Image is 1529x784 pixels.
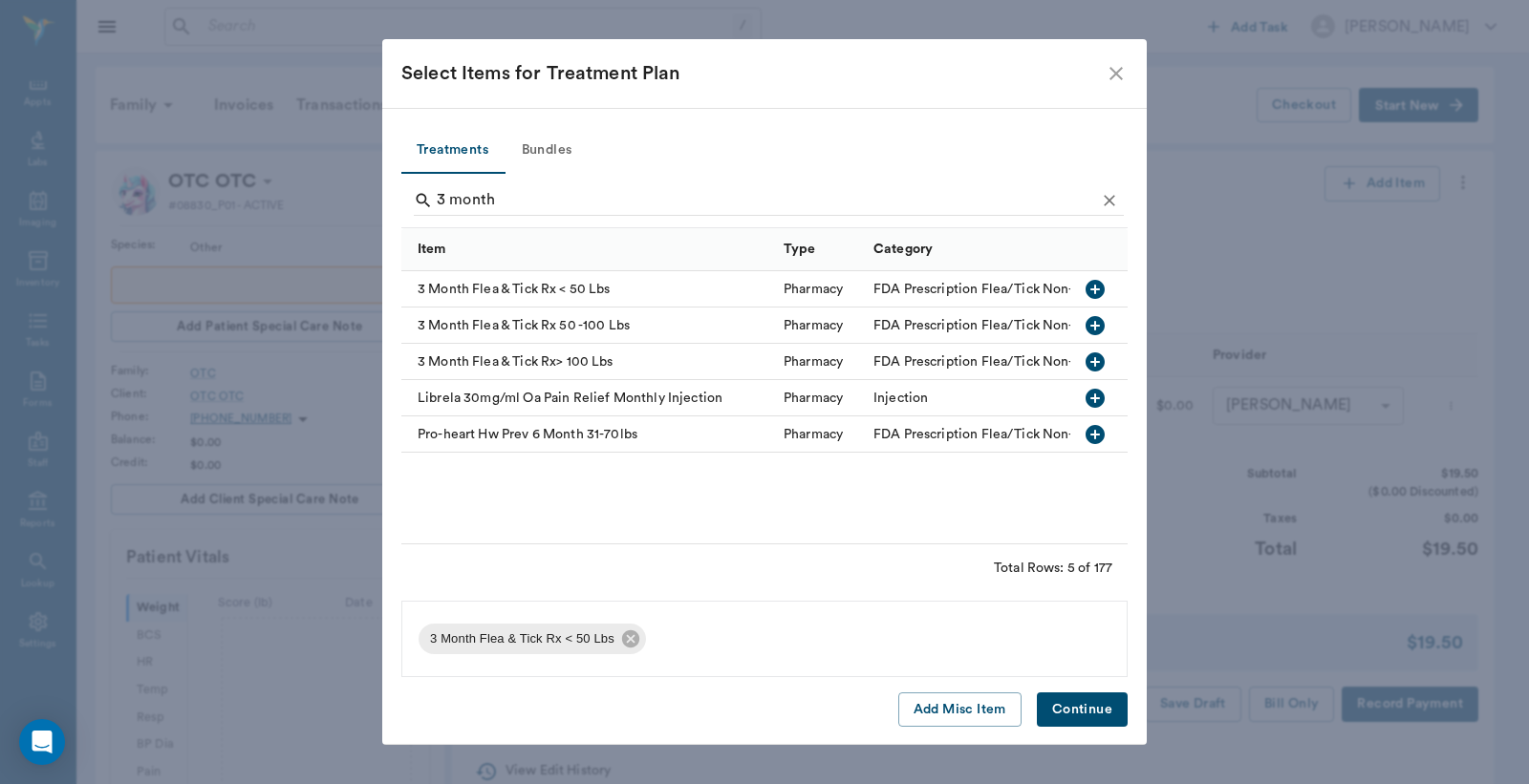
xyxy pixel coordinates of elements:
div: Pharmacy [784,389,843,408]
div: FDA Prescription Flea/Tick Non-HW Parasite Control [873,352,1241,371]
div: 3 Month Flea & Tick Rx> 100 Lbs [401,344,774,380]
div: FDA Prescription Flea/Tick Non-HW Parasite Control [873,280,1241,299]
div: 3 Month Flea & Tick Rx < 50 Lbs [419,624,646,654]
div: Total Rows: 5 of 177 [994,559,1112,578]
div: Select Items for Treatment Plan [401,58,1105,89]
button: close [1105,62,1128,85]
button: Add Misc Item [898,692,1022,728]
button: Treatments [401,128,504,174]
div: Pharmacy [784,425,843,444]
button: Clear [1095,186,1124,215]
div: Librela 30mg/ml Oa Pain Relief Monthly Injection [401,380,774,416]
span: 3 Month Flea & Tick Rx < 50 Lbs [419,629,626,648]
div: Pharmacy [784,352,843,371]
div: 3 Month Flea & Tick Rx 50 -100 Lbs [401,307,774,344]
div: Type [784,222,816,276]
input: Find a treatment [437,185,1095,216]
div: Pharmacy [784,316,843,335]
button: Bundles [504,128,590,174]
div: 3 Month Flea & Tick Rx < 50 Lbs [401,271,774,307]
div: Item [418,222,446,276]
div: FDA Prescription Flea/Tick Non-HW Parasite Control [873,425,1241,444]
div: Open Intercom Messenger [19,719,65,765]
div: Category [873,222,933,276]
button: Continue [1037,692,1128,728]
div: Item [401,228,774,271]
div: Category [864,228,1251,271]
div: Type [774,228,864,271]
div: FDA Prescription Flea/Tick Non-HW Parasite Control [873,316,1241,335]
div: Injection [873,389,928,408]
div: Search [414,185,1124,220]
div: Pro-heart Hw Prev 6 Month 31-70lbs [401,416,774,453]
div: Pharmacy [784,280,843,299]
